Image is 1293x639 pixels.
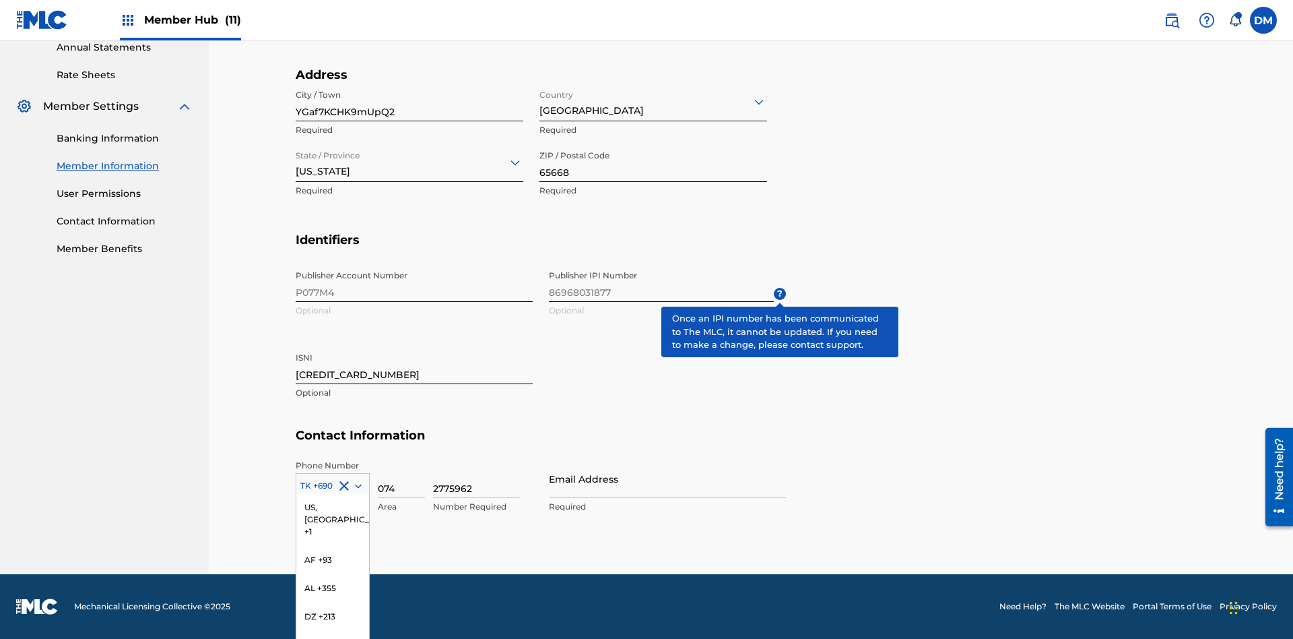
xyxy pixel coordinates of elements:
[16,599,58,615] img: logo
[296,603,369,631] div: DZ +213
[539,81,573,101] label: Country
[296,185,523,197] p: Required
[16,98,32,115] img: Member Settings
[1158,7,1185,34] a: Public Search
[296,428,1206,460] h5: Contact Information
[57,159,193,173] a: Member Information
[1255,423,1293,533] iframe: Resource Center
[57,187,193,201] a: User Permissions
[296,146,523,179] div: [US_STATE]
[296,574,369,603] div: AL +355
[296,233,1206,264] h5: Identifiers
[1199,12,1215,28] img: help
[539,124,767,136] p: Required
[1164,12,1180,28] img: search
[539,85,767,118] div: [GEOGRAPHIC_DATA]
[539,185,767,197] p: Required
[176,98,193,115] img: expand
[57,68,193,82] a: Rate Sheets
[144,12,241,28] span: Member Hub
[1226,574,1293,639] iframe: Chat Widget
[296,142,360,162] label: State / Province
[1193,7,1220,34] div: Help
[74,601,230,613] span: Mechanical Licensing Collective © 2025
[1228,13,1242,27] div: Notifications
[296,124,523,136] p: Required
[1250,7,1277,34] div: User Menu
[57,40,193,55] a: Annual Statements
[120,12,136,28] img: Top Rightsholders
[1220,601,1277,613] a: Privacy Policy
[225,13,241,26] span: (11)
[57,242,193,256] a: Member Benefits
[1133,601,1212,613] a: Portal Terms of Use
[57,131,193,146] a: Banking Information
[433,501,521,513] p: Number Required
[43,98,139,115] span: Member Settings
[1230,588,1238,628] div: Drag
[999,601,1047,613] a: Need Help?
[378,501,425,513] p: Area
[296,67,786,83] h5: Address
[1055,601,1125,613] a: The MLC Website
[57,214,193,229] a: Contact Information
[296,387,533,399] p: Optional
[549,501,786,513] p: Required
[774,288,786,300] span: ?
[16,10,68,30] img: MLC Logo
[296,546,369,574] div: AF +93
[296,493,369,546] div: US, [GEOGRAPHIC_DATA] +1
